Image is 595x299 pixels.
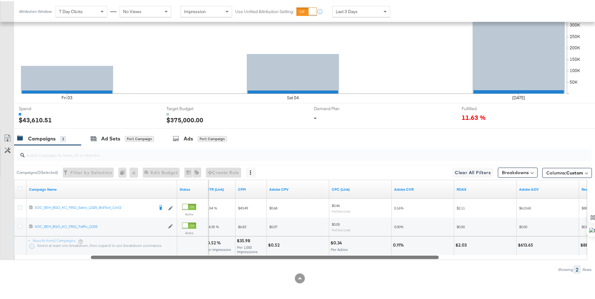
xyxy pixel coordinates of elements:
[457,204,465,209] span: $2.11
[336,7,358,13] span: Last 3 Days
[566,169,583,174] span: Custom
[269,204,277,209] span: $0.68
[455,241,469,247] div: $2.03
[314,105,361,110] span: Demand Plan
[268,241,281,247] div: $0.52
[314,112,316,121] div: -
[518,241,535,247] div: $613.65
[166,105,213,110] span: Target Budget
[19,114,52,123] div: $43,610.51
[519,223,527,228] span: $0.00
[332,202,340,207] span: $0.46
[28,134,56,141] div: Campaigns
[462,105,508,110] span: Fulfilled
[182,211,196,215] label: Active
[546,169,583,175] span: Columns:
[184,7,206,13] span: Impression
[206,246,231,251] span: Per Impression
[582,223,590,228] span: $0.00
[457,223,465,228] span: $0.00
[455,168,491,175] span: Clear All Filters
[125,135,154,140] div: for 1 Campaign
[166,114,203,123] div: $375,000.00
[62,94,72,100] text: Fri 03
[512,94,525,100] text: [DATE]
[235,7,294,13] label: Use Unified Attribution Setting:
[17,169,58,174] div: Campaigns ( 0 Selected)
[330,239,344,245] div: $0.34
[123,7,141,13] span: No Views
[35,223,165,228] a: SOC_BEH_BGO_KC_FBIG_Traffic_Q325
[207,204,217,209] span: 9.54 %
[198,135,227,140] div: for 1 Campaign
[269,223,277,228] span: $0.07
[19,105,66,110] span: Spend
[582,266,592,271] div: Rows
[452,166,493,176] button: Clear All Filters
[462,112,486,120] span: 11.63 %
[182,230,196,234] label: Active
[237,237,252,243] div: $35.98
[394,223,404,228] span: 0.00%
[498,166,538,176] button: Breakdowns
[269,186,327,191] a: Adobe CPV
[394,186,452,191] a: Adobe CVR
[287,94,299,100] text: Sat 04
[558,266,574,271] div: Showing:
[332,186,389,191] a: The average cost for each link click you've received from your ad.
[457,186,514,191] a: Adobe ROAS
[332,227,350,231] sub: Per Click (Link)
[238,204,248,209] span: $43.49
[25,145,539,157] input: Search Campaigns by Name, ID or Objective
[331,246,348,251] span: Per Action
[35,223,165,228] div: SOC_BEH_BGO_KC_FBIG_Traffic_Q325
[238,186,264,191] a: The average cost you've paid to have 1,000 impressions of your ad.
[238,223,246,228] span: $6.83
[574,264,580,272] div: 2
[519,186,577,191] a: Adobe AOV
[332,208,350,212] sub: Per Click (Link)
[35,204,154,210] a: SOC_BEH_BGO_KC_FBIG_Sales_Q325_BidTest_Cell2
[118,166,130,176] div: 0
[207,223,219,228] span: 14.35 %
[394,204,404,209] span: 0.16%
[29,186,175,191] a: Your campaign name.
[237,244,258,253] span: Per 1,000 Impressions
[180,186,206,191] a: Shows the current state of your Ad Campaign.
[35,204,154,209] div: SOC_BEH_BGO_KC_FBIG_Sales_Q325_BidTest_Cell2
[207,186,233,191] a: The number of clicks received on a link in your ad divided by the number of impressions.
[60,135,66,140] div: 2
[101,134,120,141] div: Ad Sets
[519,204,531,209] span: $613.65
[206,239,223,245] div: 10.52 %
[332,221,340,225] span: $0.05
[19,8,52,12] div: Attribution Window:
[393,241,406,247] div: 0.11%
[184,134,193,141] div: Ads
[59,7,83,13] span: 7 Day Clicks
[542,167,592,177] button: Columns:Custom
